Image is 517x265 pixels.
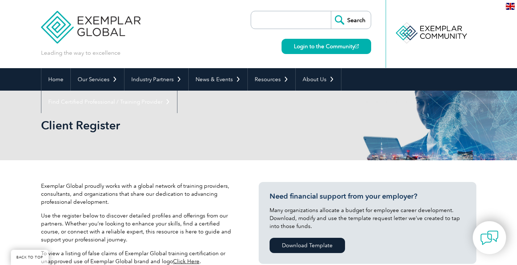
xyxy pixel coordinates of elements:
[80,43,122,47] div: Keywords by Traffic
[506,3,515,10] img: en
[72,42,78,48] img: tab_keywords_by_traffic_grey.svg
[41,182,237,206] p: Exemplar Global proudly works with a global network of training providers, consultants, and organ...
[12,19,17,25] img: website_grey.svg
[173,258,200,265] a: Click Here
[270,206,465,230] p: Many organizations allocate a budget for employee career development. Download, modify and use th...
[41,212,237,244] p: Use the register below to discover detailed profiles and offerings from our partners. Whether you...
[19,19,80,25] div: Domain: [DOMAIN_NAME]
[270,192,465,201] h3: Need financial support from your employer?
[20,42,25,48] img: tab_domain_overview_orange.svg
[355,44,359,48] img: open_square.png
[248,68,295,91] a: Resources
[296,68,341,91] a: About Us
[270,238,345,253] a: Download Template
[41,91,177,113] a: Find Certified Professional / Training Provider
[28,43,65,47] div: Domain Overview
[41,68,70,91] a: Home
[189,68,247,91] a: News & Events
[71,68,124,91] a: Our Services
[282,39,371,54] a: Login to the Community
[41,120,346,131] h2: Client Register
[12,12,17,17] img: logo_orange.svg
[41,49,120,57] p: Leading the way to excellence
[480,229,498,247] img: contact-chat.png
[331,11,371,29] input: Search
[11,250,49,265] a: BACK TO TOP
[124,68,188,91] a: Industry Partners
[20,12,36,17] div: v 4.0.25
